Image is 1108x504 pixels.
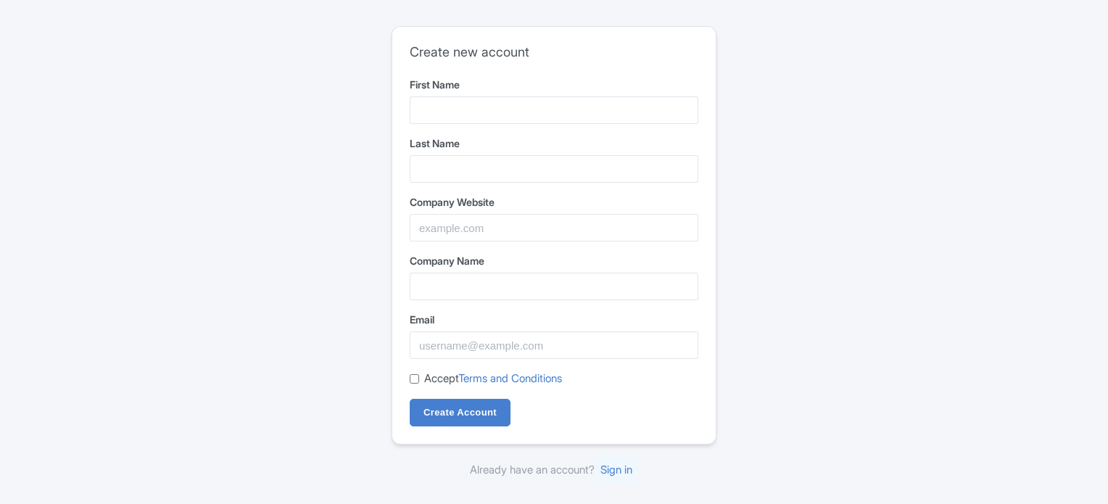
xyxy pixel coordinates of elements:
[595,457,638,482] a: Sign in
[392,462,716,479] div: Already have an account?
[410,312,698,327] label: Email
[410,331,698,359] input: username@example.com
[410,136,698,151] label: Last Name
[410,253,698,268] label: Company Name
[410,399,510,426] input: Create Account
[458,371,562,385] a: Terms and Conditions
[410,214,698,241] input: example.com
[410,194,698,210] label: Company Website
[410,77,698,92] label: First Name
[424,371,562,387] label: Accept
[410,44,698,60] h2: Create new account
